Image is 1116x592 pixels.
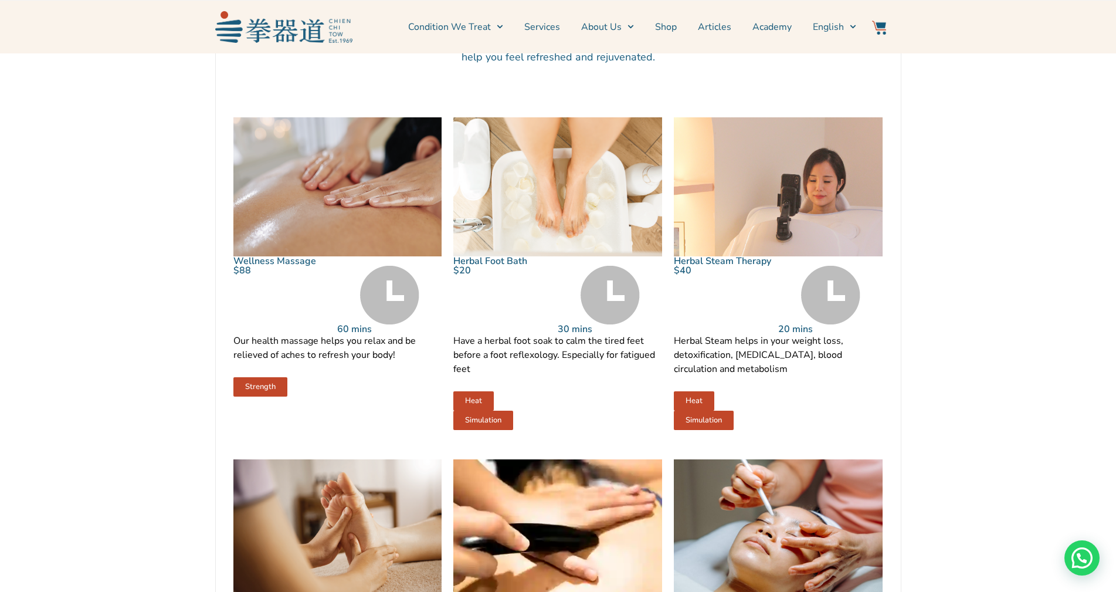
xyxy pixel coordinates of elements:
img: Time Grey [801,266,860,324]
p: 60 mins [337,324,442,334]
p: 20 mins [778,324,883,334]
span: Simulation [686,417,722,424]
div: Need help? WhatsApp contact [1064,540,1100,576]
a: Simulation [674,411,734,430]
a: About Us [581,12,634,42]
a: Simulation [453,411,513,430]
span: Heat [465,397,482,405]
span: English [813,20,844,34]
a: Heat [453,391,494,411]
p: $88 [233,266,338,275]
a: Wellness Massage [233,255,316,268]
p: $20 [453,266,558,275]
a: Herbal Steam Therapy [674,255,771,268]
a: Services [524,12,560,42]
img: Time Grey [581,266,640,324]
a: Articles [698,12,731,42]
p: Have a herbal foot soak to calm the tired feet before a foot reflexology. Especially for fatigued... [453,334,662,376]
span: Simulation [465,417,501,424]
img: Time Grey [360,266,419,324]
span: Strength [245,383,276,391]
img: Website Icon-03 [872,21,886,35]
p: Our health massage helps you relax and be relieved of aches to refresh your body! [233,334,442,362]
a: Academy [752,12,792,42]
a: Condition We Treat [408,12,503,42]
a: Strength [233,377,287,397]
p: Herbal Steam helps in your weight loss, detoxification, [MEDICAL_DATA], blood circulation and met... [674,334,883,376]
a: Switch to English [813,12,856,42]
a: Heat [674,391,714,411]
p: 30 mins [558,324,662,334]
span: Heat [686,397,703,405]
a: Shop [655,12,677,42]
nav: Menu [358,12,857,42]
p: $40 [674,266,778,275]
a: Herbal Foot Bath [453,255,527,268]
